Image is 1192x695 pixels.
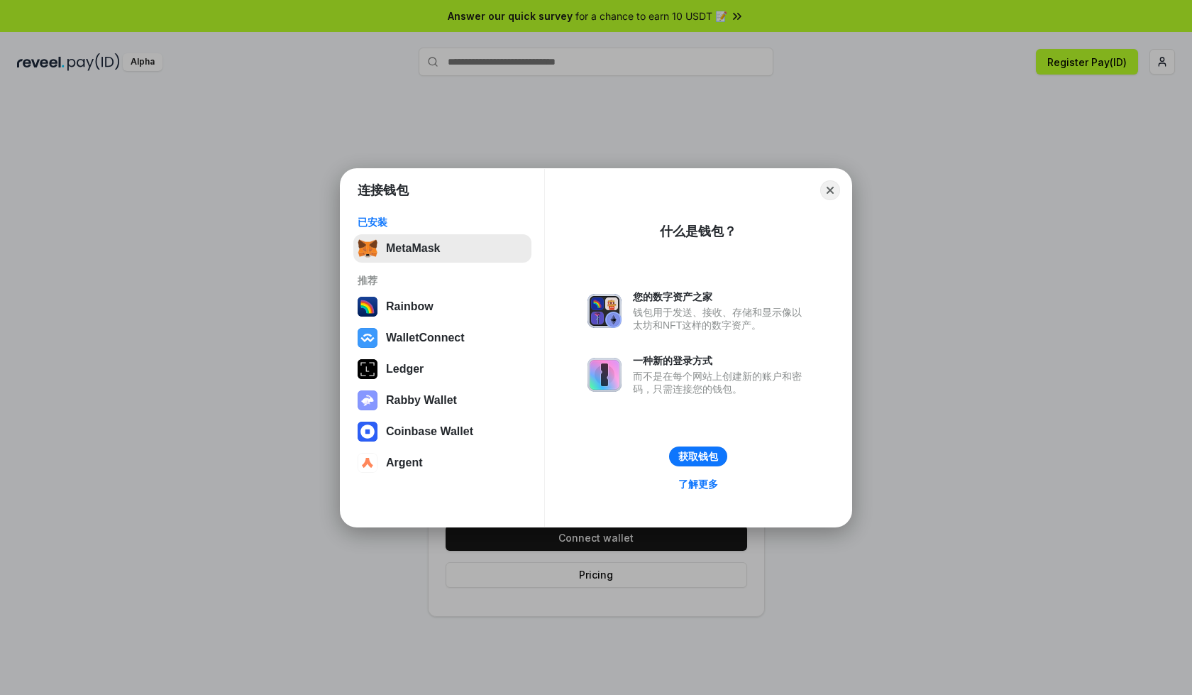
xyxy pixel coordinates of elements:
[358,182,409,199] h1: 连接钱包
[358,359,377,379] img: svg+xml,%3Csvg%20xmlns%3D%22http%3A%2F%2Fwww.w3.org%2F2000%2Fsvg%22%20width%3D%2228%22%20height%3...
[353,355,531,383] button: Ledger
[386,425,473,438] div: Coinbase Wallet
[386,363,424,376] div: Ledger
[633,354,809,367] div: 一种新的登录方式
[386,332,465,344] div: WalletConnect
[669,447,727,466] button: 获取钱包
[358,453,377,473] img: svg+xml,%3Csvg%20width%3D%2228%22%20height%3D%2228%22%20viewBox%3D%220%200%2028%2028%22%20fill%3D...
[633,370,809,395] div: 而不是在每个网站上创建新的账户和密码，只需连接您的钱包。
[353,417,531,446] button: Coinbase Wallet
[386,242,440,255] div: MetaMask
[353,292,531,321] button: Rainbow
[678,450,718,463] div: 获取钱包
[633,290,809,303] div: 您的数字资产之家
[670,475,727,493] a: 了解更多
[660,223,736,240] div: 什么是钱包？
[358,216,527,229] div: 已安装
[678,478,718,491] div: 了解更多
[358,390,377,410] img: svg+xml,%3Csvg%20xmlns%3D%22http%3A%2F%2Fwww.w3.org%2F2000%2Fsvg%22%20fill%3D%22none%22%20viewBox...
[386,456,423,469] div: Argent
[353,449,531,477] button: Argent
[353,386,531,415] button: Rabby Wallet
[386,300,434,313] div: Rainbow
[358,239,377,258] img: svg+xml,%3Csvg%20fill%3D%22none%22%20height%3D%2233%22%20viewBox%3D%220%200%2035%2033%22%20width%...
[353,324,531,352] button: WalletConnect
[386,394,457,407] div: Rabby Wallet
[353,234,531,263] button: MetaMask
[358,274,527,287] div: 推荐
[358,297,377,317] img: svg+xml,%3Csvg%20width%3D%22120%22%20height%3D%22120%22%20viewBox%3D%220%200%20120%20120%22%20fil...
[820,180,840,200] button: Close
[587,358,622,392] img: svg+xml,%3Csvg%20xmlns%3D%22http%3A%2F%2Fwww.w3.org%2F2000%2Fsvg%22%20fill%3D%22none%22%20viewBox...
[358,328,377,348] img: svg+xml,%3Csvg%20width%3D%2228%22%20height%3D%2228%22%20viewBox%3D%220%200%2028%2028%22%20fill%3D...
[633,306,809,332] div: 钱包用于发送、接收、存储和显示像以太坊和NFT这样的数字资产。
[587,294,622,328] img: svg+xml,%3Csvg%20xmlns%3D%22http%3A%2F%2Fwww.w3.org%2F2000%2Fsvg%22%20fill%3D%22none%22%20viewBox...
[358,422,377,442] img: svg+xml,%3Csvg%20width%3D%2228%22%20height%3D%2228%22%20viewBox%3D%220%200%2028%2028%22%20fill%3D...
